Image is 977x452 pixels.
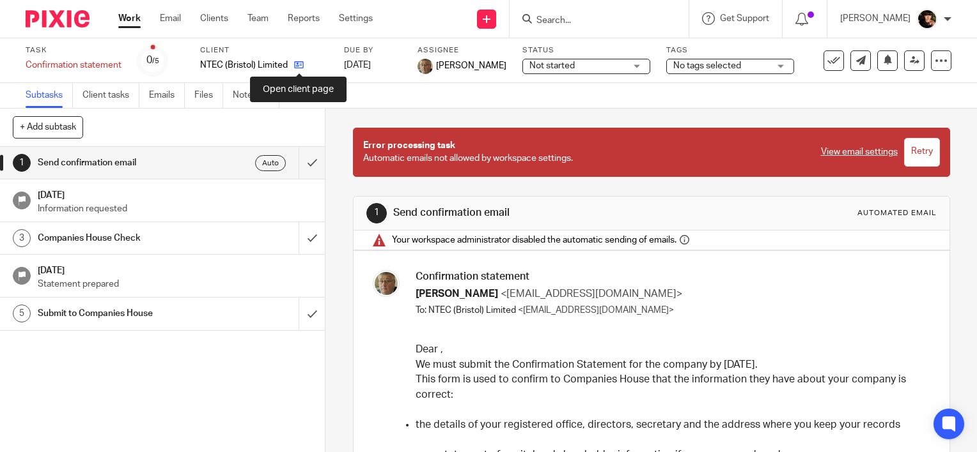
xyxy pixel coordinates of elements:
[373,270,400,297] img: profile%20pic%204.JPG
[13,229,31,247] div: 3
[26,83,73,108] a: Subtasks
[38,186,313,202] h1: [DATE]
[821,146,898,158] a: View email settings
[344,61,371,70] span: [DATE]
[38,304,203,323] h1: Submit to Companies House
[26,45,121,56] label: Task
[13,116,83,138] button: + Add subtask
[529,61,575,70] span: Not started
[666,45,794,56] label: Tags
[416,358,927,372] p: We must submit the Confirmation Statement for the company by [DATE].
[720,14,769,23] span: Get Support
[339,12,373,25] a: Settings
[363,141,455,150] span: Error processing task
[418,45,506,56] label: Assignee
[82,83,139,108] a: Client tasks
[518,306,674,315] span: <[EMAIL_ADDRESS][DOMAIN_NAME]>
[200,12,228,25] a: Clients
[200,45,328,56] label: Client
[416,306,516,315] span: To: NTEC (Bristol) Limited
[917,9,937,29] img: 20210723_200136.jpg
[146,53,159,68] div: 0
[38,278,313,290] p: Statement prepared
[416,289,498,299] span: [PERSON_NAME]
[152,57,159,64] small: /5
[38,229,203,248] h1: Companies House Check
[344,45,402,56] label: Due by
[13,154,31,172] div: 1
[233,83,279,108] a: Notes (0)
[289,83,338,108] a: Audit logs
[288,12,320,25] a: Reports
[38,261,313,277] h1: [DATE]
[26,59,121,72] div: Confirmation statement
[366,203,387,223] div: 1
[416,342,927,357] p: Dear ,
[535,15,650,27] input: Search
[13,305,31,322] div: 5
[247,12,269,25] a: Team
[118,12,141,25] a: Work
[160,12,181,25] a: Email
[255,155,286,171] div: Auto
[416,418,927,432] li: the details of your registered office, directors, secretary and the address where you keep your r...
[416,372,927,402] p: This form is used to confirm to Companies House that the information they have about your company...
[904,138,940,167] input: Retry
[26,10,90,27] img: Pixie
[194,83,223,108] a: Files
[418,59,433,74] img: profile%20pic%204.JPG
[200,59,288,72] p: NTEC (Bristol) Limited
[522,45,650,56] label: Status
[673,61,741,70] span: No tags selected
[393,206,678,220] h1: Send confirmation email
[363,139,808,165] p: Automatic emails not allowed by workspace settings.
[501,289,682,299] span: <[EMAIL_ADDRESS][DOMAIN_NAME]>
[857,208,937,218] div: Automated email
[149,83,185,108] a: Emails
[416,270,927,283] h3: Confirmation statement
[38,153,203,172] h1: Send confirmation email
[38,202,313,215] p: Information requested
[436,59,506,72] span: [PERSON_NAME]
[840,12,911,25] p: [PERSON_NAME]
[392,234,676,246] span: Your workspace administrator disabled the automatic sending of emails.
[680,235,689,245] i: Your workspace administrator disabled the automatic sending of emails. To send these emails autom...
